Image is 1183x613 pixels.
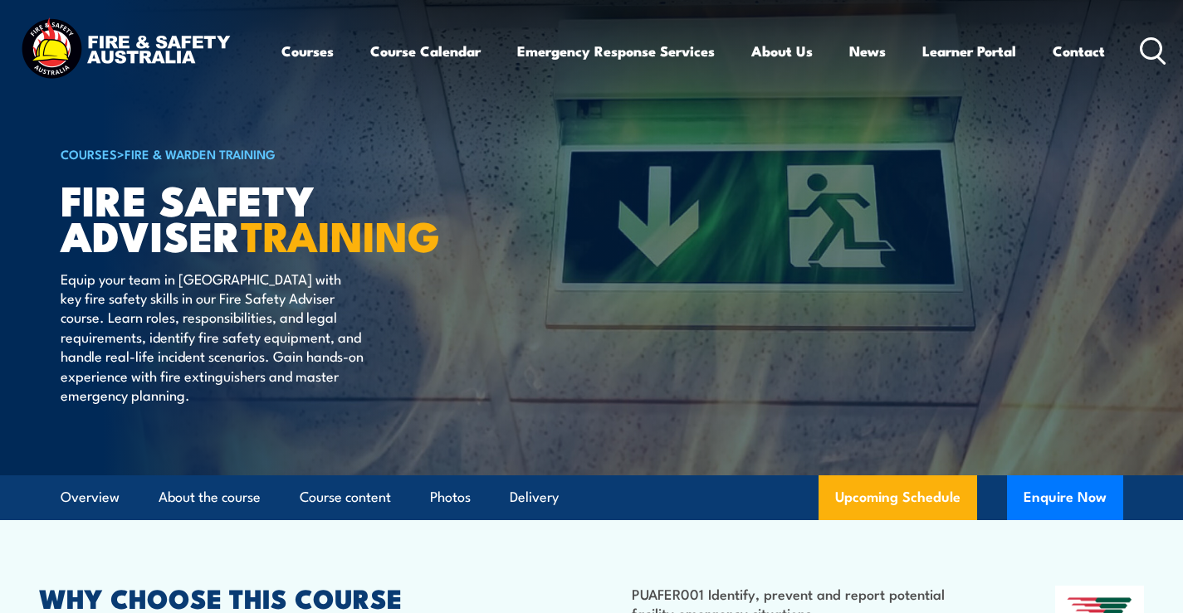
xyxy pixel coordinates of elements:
a: COURSES [61,144,117,163]
a: Learner Portal [922,29,1016,73]
a: Photos [430,475,471,519]
h6: > [61,144,471,163]
strong: TRAINING [241,202,440,266]
a: Upcoming Schedule [819,475,977,520]
h1: FIRE SAFETY ADVISER [61,181,471,252]
button: Enquire Now [1007,475,1123,520]
a: About Us [751,29,813,73]
a: About the course [159,475,261,519]
a: Courses [281,29,334,73]
a: Delivery [510,475,559,519]
a: Overview [61,475,120,519]
a: Fire & Warden Training [125,144,276,163]
a: Emergency Response Services [517,29,715,73]
p: Equip your team in [GEOGRAPHIC_DATA] with key fire safety skills in our Fire Safety Adviser cours... [61,269,364,405]
h2: WHY CHOOSE THIS COURSE [39,586,518,609]
a: Contact [1053,29,1105,73]
a: News [849,29,886,73]
a: Course Calendar [370,29,481,73]
a: Course content [300,475,391,519]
